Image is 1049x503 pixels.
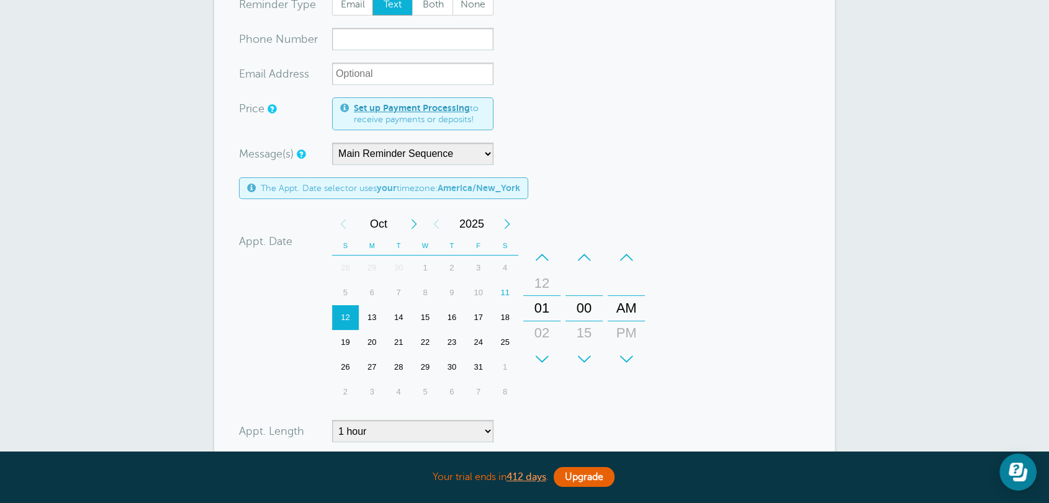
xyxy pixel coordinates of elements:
div: Saturday, October 25 [492,330,518,355]
div: Saturday, November 8 [492,380,518,404]
div: Monday, October 6 [359,280,385,305]
div: Sunday, October 26 [332,355,359,380]
div: 8 [492,380,518,404]
div: Saturday, November 1 [492,355,518,380]
div: 11 [492,280,518,305]
b: your [377,183,397,193]
div: Sunday, September 28 [332,256,359,280]
div: Monday, September 29 [359,256,385,280]
div: 9 [438,280,465,305]
div: 30 [438,355,465,380]
div: Sunday, October 19 [332,330,359,355]
div: Next Year [496,211,518,236]
div: 31 [465,355,492,380]
div: Saturday, October 18 [492,305,518,330]
div: Minutes [565,245,603,372]
div: Your trial ends in . [214,464,835,491]
div: Sunday, October 5 [332,280,359,305]
div: 4 [385,380,412,404]
a: Set up Payment Processing [354,103,470,113]
span: ne Nu [259,33,291,45]
b: America/New_York [438,183,520,193]
a: Simple templates and custom messages will use the reminder schedule set under Settings > Reminder... [297,150,304,158]
div: 18 [492,305,518,330]
div: Friday, October 24 [465,330,492,355]
input: Optional [332,63,493,85]
div: 22 [412,330,439,355]
div: 6 [438,380,465,404]
th: T [438,236,465,256]
div: Tuesday, October 28 [385,355,412,380]
a: 412 days [506,471,546,483]
div: Thursday, October 2 [438,256,465,280]
a: Upgrade [554,467,615,487]
div: 24 [465,330,492,355]
div: Friday, October 10 [465,280,492,305]
div: 13 [359,305,385,330]
label: Appt. Date [239,236,292,247]
div: Tuesday, October 14 [385,305,412,330]
div: Wednesday, October 8 [412,280,439,305]
div: Friday, October 31 [465,355,492,380]
th: F [465,236,492,256]
div: 6 [359,280,385,305]
div: 01 [527,296,557,321]
div: 26 [332,355,359,380]
div: Monday, October 20 [359,330,385,355]
div: 28 [332,256,359,280]
div: Previous Month [332,211,354,236]
th: T [385,236,412,256]
div: Tuesday, October 7 [385,280,412,305]
th: S [492,236,518,256]
th: M [359,236,385,256]
th: S [332,236,359,256]
div: 12 [527,271,557,296]
div: mber [239,28,332,50]
div: 23 [438,330,465,355]
div: Tuesday, November 4 [385,380,412,404]
span: Ema [239,68,261,79]
div: 5 [332,280,359,305]
label: Price [239,103,264,114]
div: 02 [527,321,557,345]
span: October [354,211,403,236]
div: Tuesday, September 30 [385,256,412,280]
div: Wednesday, October 1 [412,256,439,280]
span: Pho [239,33,259,45]
div: Thursday, November 6 [438,380,465,404]
th: W [412,236,439,256]
div: 15 [412,305,439,330]
div: 3 [359,380,385,404]
div: Tuesday, October 21 [385,330,412,355]
div: Sunday, October 12 [332,305,359,330]
div: 7 [385,280,412,305]
div: 03 [527,345,557,370]
div: 15 [569,321,599,345]
span: The Appt. Date selector uses timezone: [261,183,520,194]
div: Monday, October 27 [359,355,385,380]
div: 5 [412,380,439,404]
div: Hours [523,245,561,372]
div: Sunday, November 2 [332,380,359,404]
span: il Add [261,68,289,79]
div: 25 [492,330,518,355]
div: Friday, October 3 [465,256,492,280]
div: 16 [438,305,465,330]
div: PM [611,321,641,345]
div: 3 [465,256,492,280]
label: Message(s) [239,148,294,159]
div: 30 [569,345,599,370]
div: 29 [412,355,439,380]
div: Saturday, October 4 [492,256,518,280]
span: to receive payments or deposits! [354,103,485,125]
div: Wednesday, October 22 [412,330,439,355]
div: 19 [332,330,359,355]
iframe: Resource center [999,453,1037,491]
div: Next Month [403,211,425,236]
div: 1 [412,256,439,280]
div: Wednesday, October 15 [412,305,439,330]
label: Appt. Length [239,425,304,437]
div: 2 [332,380,359,404]
div: 7 [465,380,492,404]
